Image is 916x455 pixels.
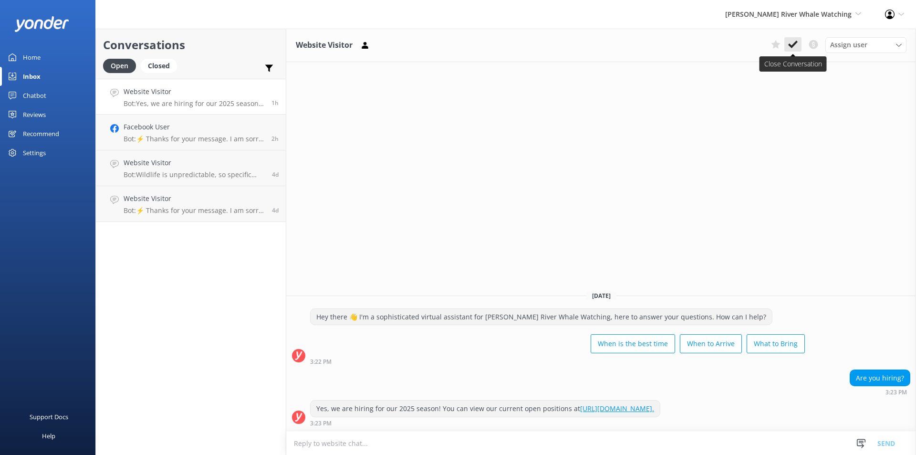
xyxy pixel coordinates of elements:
span: Oct 03 2025 02:49pm (UTC -07:00) America/Tijuana [272,170,279,179]
h4: Website Visitor [124,86,264,97]
h3: Website Visitor [296,39,353,52]
a: Facebook UserBot:⚡ Thanks for your message. I am sorry I don't have that answer for you. You're w... [96,115,286,150]
p: Bot: Yes, we are hiring for our 2025 season! You can view our current open positions at [URL][DOM... [124,99,264,108]
div: Yes, we are hiring for our 2025 season! You can view our current open positions at [311,401,660,417]
div: Oct 07 2025 03:23pm (UTC -07:00) America/Tijuana [850,389,910,395]
p: Bot: ⚡ Thanks for your message. I am sorry I don't have that answer for you. You're welcome to ke... [124,206,265,215]
div: Recommend [23,124,59,143]
div: Oct 07 2025 03:22pm (UTC -07:00) America/Tijuana [310,358,805,365]
div: Inbox [23,67,41,86]
a: [URL][DOMAIN_NAME]. [580,404,654,413]
strong: 3:23 PM [885,390,907,395]
span: Assign user [830,40,867,50]
h4: Facebook User [124,122,264,132]
h2: Conversations [103,36,279,54]
span: Oct 07 2025 03:23pm (UTC -07:00) America/Tijuana [271,99,279,107]
a: Website VisitorBot:Wildlife is unpredictable, so specific sightings, including grizzlies, are not... [96,150,286,186]
div: Reviews [23,105,46,124]
span: Oct 03 2025 03:38am (UTC -07:00) America/Tijuana [272,206,279,214]
strong: 3:22 PM [310,359,332,365]
h4: Website Visitor [124,193,265,204]
div: Home [23,48,41,67]
p: Bot: ⚡ Thanks for your message. I am sorry I don't have that answer for you. You're welcome to ke... [124,135,264,143]
div: Oct 07 2025 03:23pm (UTC -07:00) America/Tijuana [310,420,660,426]
h4: Website Visitor [124,158,265,168]
a: Open [103,60,141,71]
p: Bot: Wildlife is unpredictable, so specific sightings, including grizzlies, are not guaranteed. T... [124,170,265,179]
button: When to Arrive [680,334,742,353]
div: Hey there 👋 I'm a sophisticated virtual assistant for [PERSON_NAME] River Whale Watching, here to... [311,309,772,325]
div: Open [103,59,136,73]
span: [DATE] [586,292,616,300]
span: Oct 07 2025 02:01pm (UTC -07:00) America/Tijuana [271,135,279,143]
a: Website VisitorBot:⚡ Thanks for your message. I am sorry I don't have that answer for you. You're... [96,186,286,222]
img: yonder-white-logo.png [14,16,69,32]
a: Website VisitorBot:Yes, we are hiring for our 2025 season! You can view our current open position... [96,79,286,115]
div: Closed [141,59,177,73]
a: Closed [141,60,182,71]
button: When is the best time [591,334,675,353]
div: Assign User [825,37,906,53]
button: What to Bring [747,334,805,353]
div: Are you hiring? [850,370,910,386]
div: Help [42,426,55,445]
div: Support Docs [30,407,68,426]
div: Chatbot [23,86,46,105]
strong: 3:23 PM [310,421,332,426]
div: Settings [23,143,46,162]
span: [PERSON_NAME] River Whale Watching [725,10,852,19]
